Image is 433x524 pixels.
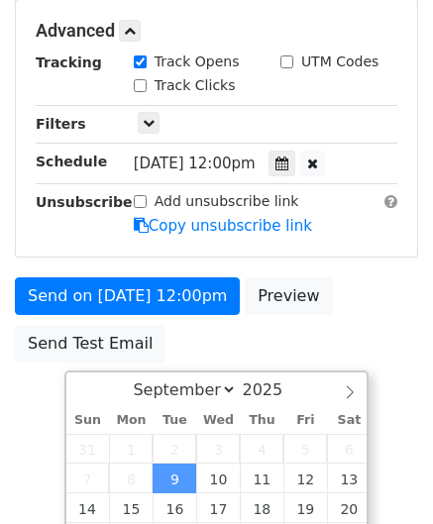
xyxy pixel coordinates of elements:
strong: Tracking [36,54,102,70]
span: September 4, 2025 [240,434,283,464]
span: August 31, 2025 [66,434,110,464]
iframe: Chat Widget [334,429,433,524]
span: September 16, 2025 [153,493,196,523]
span: September 3, 2025 [196,434,240,464]
span: Sat [327,414,371,427]
span: September 18, 2025 [240,493,283,523]
a: Preview [245,277,332,315]
strong: Schedule [36,154,107,169]
span: September 7, 2025 [66,464,110,493]
strong: Filters [36,116,86,132]
span: September 19, 2025 [283,493,327,523]
span: September 6, 2025 [327,434,371,464]
span: September 10, 2025 [196,464,240,493]
span: September 12, 2025 [283,464,327,493]
label: Track Opens [155,52,240,72]
span: September 17, 2025 [196,493,240,523]
span: Mon [109,414,153,427]
span: September 15, 2025 [109,493,153,523]
span: Wed [196,414,240,427]
span: September 1, 2025 [109,434,153,464]
span: September 14, 2025 [66,493,110,523]
a: Copy unsubscribe link [134,217,312,235]
strong: Unsubscribe [36,194,133,210]
span: September 2, 2025 [153,434,196,464]
a: Send on [DATE] 12:00pm [15,277,240,315]
a: Send Test Email [15,325,165,363]
label: Track Clicks [155,75,236,96]
span: September 13, 2025 [327,464,371,493]
span: Fri [283,414,327,427]
label: Add unsubscribe link [155,191,299,212]
span: September 8, 2025 [109,464,153,493]
input: Year [237,380,308,399]
span: September 9, 2025 [153,464,196,493]
label: UTM Codes [301,52,379,72]
h5: Advanced [36,20,397,42]
span: Sun [66,414,110,427]
span: [DATE] 12:00pm [134,155,256,172]
span: September 11, 2025 [240,464,283,493]
span: Thu [240,414,283,427]
span: September 5, 2025 [283,434,327,464]
span: Tue [153,414,196,427]
span: September 20, 2025 [327,493,371,523]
